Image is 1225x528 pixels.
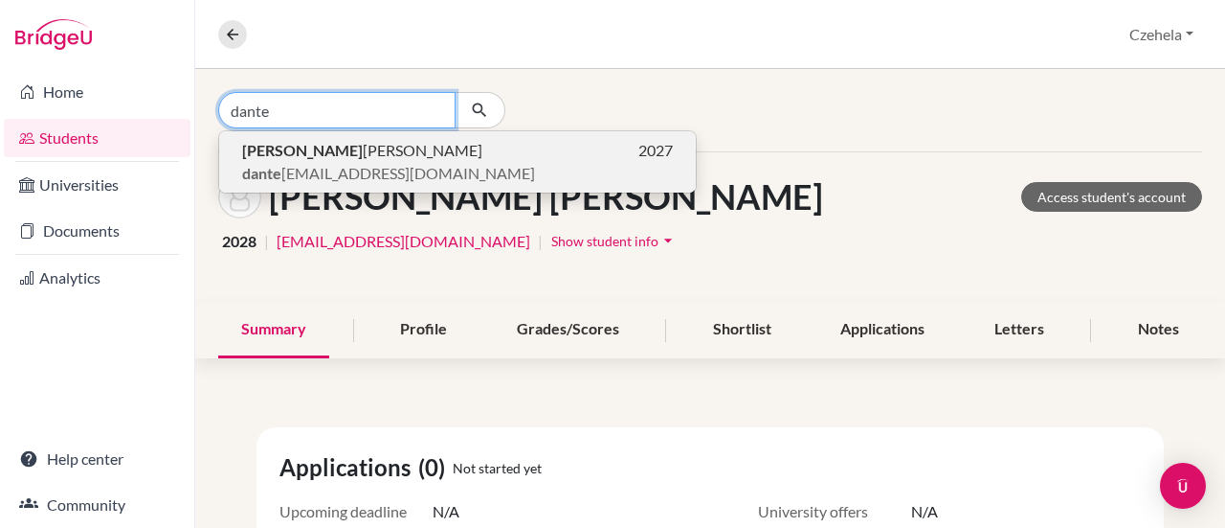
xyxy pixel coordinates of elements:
[242,139,482,162] span: [PERSON_NAME]
[4,212,190,250] a: Documents
[4,440,190,478] a: Help center
[1115,302,1202,358] div: Notes
[911,500,938,523] span: N/A
[4,259,190,297] a: Analytics
[494,302,642,358] div: Grades/Scores
[690,302,794,358] div: Shortlist
[4,486,190,524] a: Community
[551,233,658,249] span: Show student info
[638,139,673,162] span: 2027
[219,131,696,193] button: [PERSON_NAME][PERSON_NAME]2027dante[EMAIL_ADDRESS][DOMAIN_NAME]
[817,302,947,358] div: Applications
[218,92,456,128] input: Find student by name...
[242,162,535,185] span: [EMAIL_ADDRESS][DOMAIN_NAME]
[4,166,190,204] a: Universities
[1121,16,1202,53] button: Czehela
[971,302,1067,358] div: Letters
[279,500,433,523] span: Upcoming deadline
[218,175,261,218] img: Juan Jose Teran Lopez's avatar
[277,230,530,253] a: [EMAIL_ADDRESS][DOMAIN_NAME]
[377,302,470,358] div: Profile
[15,19,92,50] img: Bridge-U
[453,458,542,478] span: Not started yet
[4,73,190,111] a: Home
[758,500,911,523] span: University offers
[4,119,190,157] a: Students
[550,226,679,256] button: Show student infoarrow_drop_down
[279,450,418,485] span: Applications
[222,230,256,253] span: 2028
[1021,182,1202,212] a: Access student's account
[658,231,678,250] i: arrow_drop_down
[242,164,281,182] b: dante
[242,141,363,159] b: [PERSON_NAME]
[1160,463,1206,509] div: Open Intercom Messenger
[433,500,459,523] span: N/A
[418,450,453,485] span: (0)
[269,176,823,218] h1: [PERSON_NAME] [PERSON_NAME]
[218,302,329,358] div: Summary
[264,230,269,253] span: |
[538,230,543,253] span: |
